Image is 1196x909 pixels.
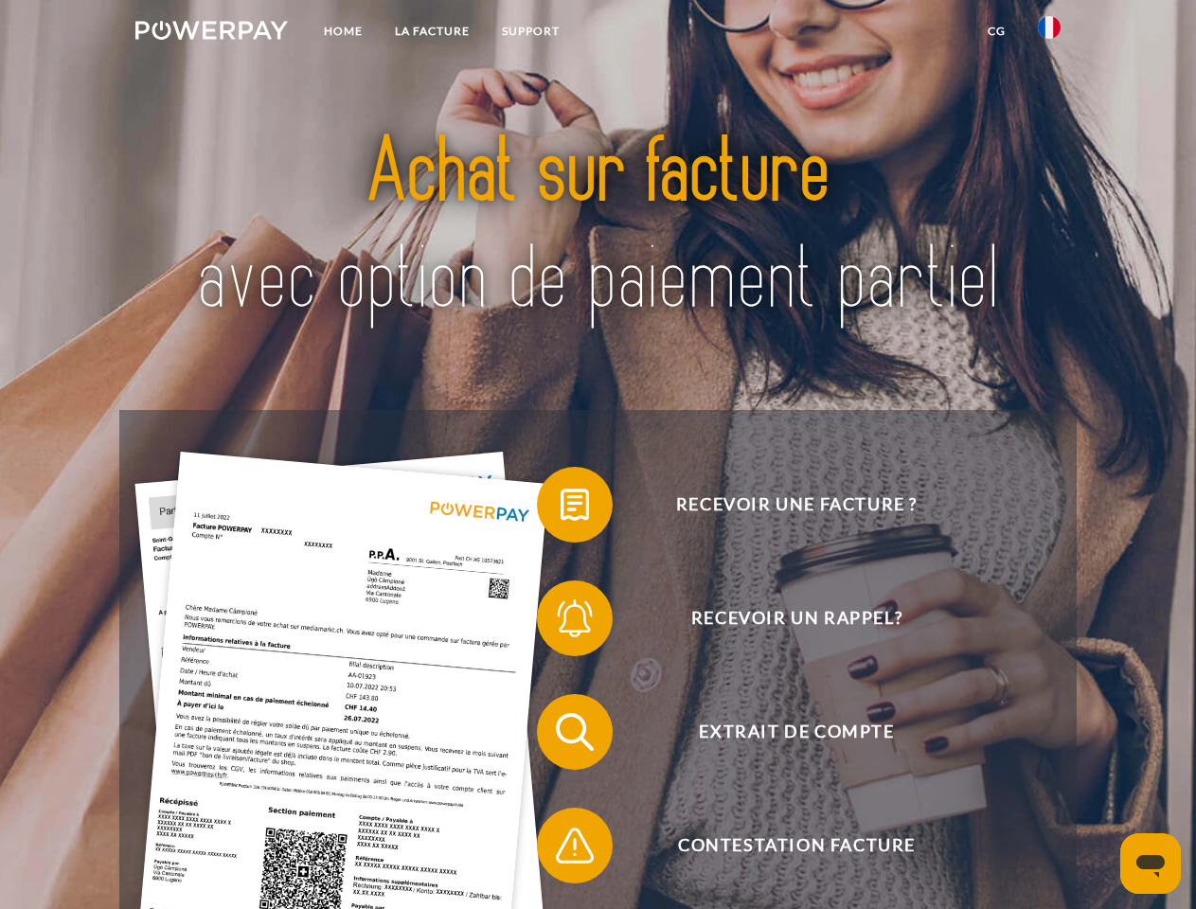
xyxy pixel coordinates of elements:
button: Contestation Facture [537,808,1029,883]
img: qb_bill.svg [551,481,598,528]
a: CG [972,14,1022,48]
img: qb_bell.svg [551,595,598,642]
img: qb_warning.svg [551,822,598,869]
img: fr [1038,16,1061,39]
iframe: Bouton de lancement de la fenêtre de messagerie [1120,833,1181,894]
a: Home [308,14,379,48]
img: logo-powerpay-white.svg [135,21,288,40]
button: Extrait de compte [537,694,1029,770]
a: Support [486,14,576,48]
img: qb_search.svg [551,708,598,756]
span: Contestation Facture [564,808,1028,883]
a: LA FACTURE [379,14,486,48]
span: Recevoir un rappel? [564,580,1028,656]
img: title-powerpay_fr.svg [181,91,1015,363]
button: Recevoir une facture ? [537,467,1029,543]
span: Recevoir une facture ? [564,467,1028,543]
button: Recevoir un rappel? [537,580,1029,656]
span: Extrait de compte [564,694,1028,770]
